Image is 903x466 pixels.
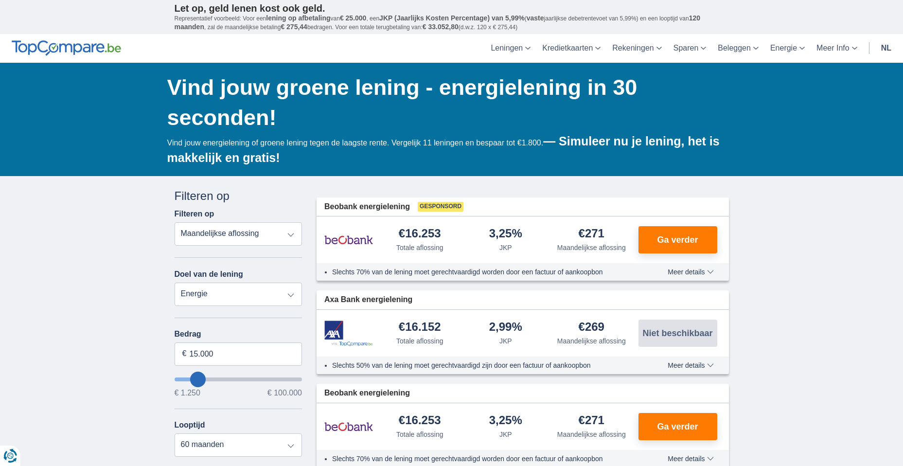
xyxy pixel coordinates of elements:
img: TopCompare [12,40,121,56]
li: Slechts 50% van de lening moet gerechtvaardigd zijn door een factuur of aankoopbon [332,360,632,370]
button: Ga verder [638,226,717,253]
img: product.pl.alt Beobank [324,414,373,439]
span: 120 maanden [175,14,701,31]
div: €271 [579,228,604,241]
div: Maandelijkse aflossing [557,430,626,439]
button: Meer details [660,361,721,369]
li: Slechts 70% van de lening moet gerechtvaardigd worden door een factuur of aankoopbon [332,267,632,277]
div: 2,99% [489,321,522,334]
li: Slechts 70% van de lening moet gerechtvaardigd worden door een factuur of aankoopbon [332,454,632,464]
div: 3,25% [489,414,522,428]
a: Sparen [668,34,712,63]
label: Doel van de lening [175,270,243,279]
button: Meer details [660,268,721,276]
span: Niet beschikbaar [642,329,712,338]
input: wantToBorrow [175,377,302,381]
label: Looptijd [175,421,205,430]
a: Meer Info [811,34,863,63]
div: Vind jouw energielening of groene lening tegen de laagste rente. Vergelijk 11 leningen en bespaar... [167,133,729,166]
span: Ga verder [657,422,698,431]
p: Representatief voorbeeld: Voor een van , een ( jaarlijkse debetrentevoet van 5,99%) en een loopti... [175,14,729,32]
div: Totale aflossing [396,243,443,252]
h1: Vind jouw groene lening - energielening in 30 seconden! [167,72,729,133]
div: JKP [499,336,512,346]
b: — Simuleer nu je lening, het is makkelijk en gratis! [167,134,720,164]
div: €16.253 [399,414,441,428]
div: JKP [499,430,512,439]
a: Rekeningen [606,34,667,63]
div: €271 [579,414,604,428]
span: € 1.250 [175,389,200,397]
label: Bedrag [175,330,302,339]
div: 3,25% [489,228,522,241]
a: Beleggen [712,34,764,63]
span: Gesponsord [418,202,463,212]
a: nl [875,34,897,63]
div: €16.253 [399,228,441,241]
span: € 275,44 [281,23,307,31]
label: Filteren op [175,210,214,218]
div: Totale aflossing [396,430,443,439]
span: Axa Bank energielening [324,294,412,305]
div: Filteren op [175,188,302,204]
div: Maandelijkse aflossing [557,336,626,346]
span: € 100.000 [267,389,302,397]
span: vaste [527,14,544,22]
button: Ga verder [638,413,717,440]
a: Leningen [485,34,536,63]
img: product.pl.alt Beobank [324,228,373,252]
div: Totale aflossing [396,336,443,346]
a: Energie [764,34,811,63]
span: € 25.000 [340,14,367,22]
span: Meer details [668,362,713,369]
div: €16.152 [399,321,441,334]
div: JKP [499,243,512,252]
p: Let op, geld lenen kost ook geld. [175,2,729,14]
span: lening op afbetaling [266,14,330,22]
button: Meer details [660,455,721,463]
span: Meer details [668,269,713,275]
span: € 33.052,80 [423,23,459,31]
button: Niet beschikbaar [638,320,717,347]
a: Kredietkaarten [536,34,606,63]
span: Beobank energielening [324,201,410,213]
span: JKP (Jaarlijks Kosten Percentage) van 5,99% [379,14,525,22]
span: Ga verder [657,235,698,244]
span: Beobank energielening [324,388,410,399]
span: € [182,348,187,359]
div: €269 [579,321,604,334]
span: Meer details [668,455,713,462]
img: product.pl.alt Axa Bank [324,321,373,346]
div: Maandelijkse aflossing [557,243,626,252]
